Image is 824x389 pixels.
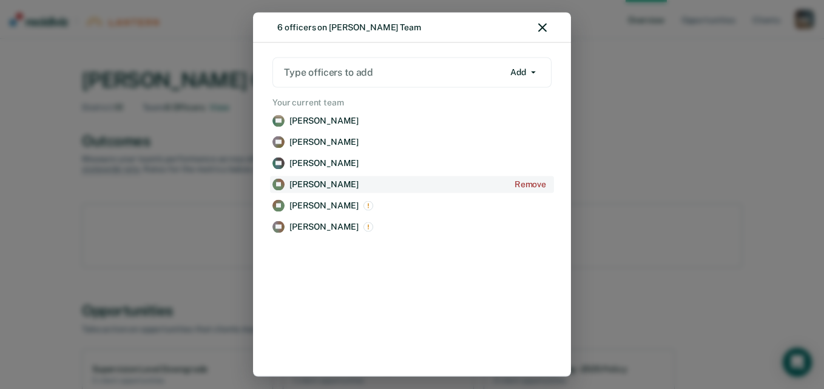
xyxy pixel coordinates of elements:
[289,158,359,168] p: [PERSON_NAME]
[277,22,421,33] div: 6 officers on [PERSON_NAME] Team
[270,97,554,107] h2: Your current team
[289,116,359,126] p: [PERSON_NAME]
[509,176,552,193] button: Add Travis Rose to the list of officers to remove from Melanie Morelock's team.
[289,201,359,211] p: [PERSON_NAME]
[270,113,554,129] a: View supervision staff details for Hal Bishop
[289,137,359,147] p: [PERSON_NAME]
[270,134,554,150] a: View supervision staff details for Courtney Collins
[363,201,373,211] img: This is an excluded officer
[505,62,541,82] button: Add
[289,179,359,190] p: [PERSON_NAME]
[289,222,359,232] p: [PERSON_NAME]
[363,222,373,232] img: This is an excluded officer
[270,155,554,171] a: View supervision staff details for Cortne Gibson
[270,219,554,235] a: View supervision staff details for Corey Stapleton
[270,176,554,193] a: View supervision staff details for Travis Rose
[270,198,554,214] a: View supervision staff details for Emilee Smith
